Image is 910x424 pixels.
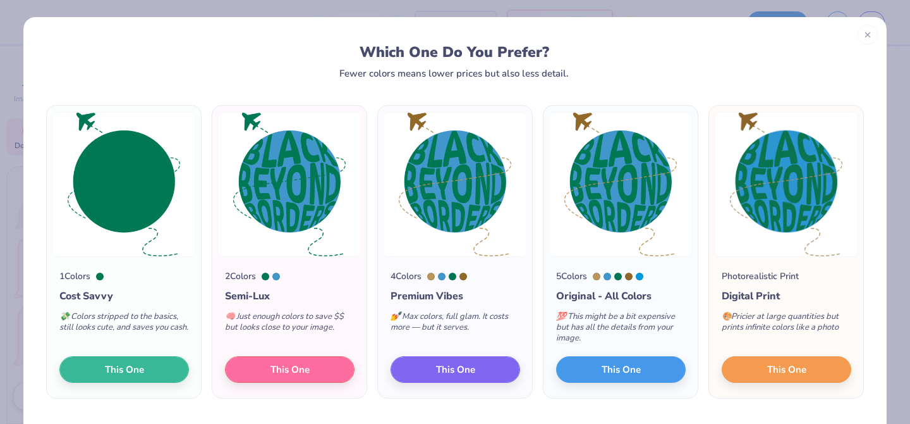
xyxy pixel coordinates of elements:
[722,356,851,383] button: This One
[59,311,70,322] span: 💸
[59,304,189,346] div: Colors stripped to the basics, still looks cute, and saves you cash.
[556,304,686,356] div: This might be a bit expensive but has all the details from your image.
[225,270,256,283] div: 2 Colors
[602,363,641,377] span: This One
[105,363,144,377] span: This One
[556,289,686,304] div: Original - All Colors
[556,311,566,322] span: 💯
[58,44,851,61] div: Which One Do You Prefer?
[339,68,569,78] div: Fewer colors means lower prices but also less detail.
[556,356,686,383] button: This One
[225,311,235,322] span: 🧠
[604,273,611,280] div: 7688 C
[427,273,435,280] div: 465 C
[438,273,446,280] div: 7688 C
[459,273,467,280] div: 7559 C
[722,289,851,304] div: Digital Print
[391,270,422,283] div: 4 Colors
[59,356,189,383] button: This One
[549,112,693,257] img: 5 color option
[714,112,858,257] img: Photorealistic preview
[383,112,527,257] img: 4 color option
[270,363,310,377] span: This One
[96,273,104,280] div: 341 C
[722,270,799,283] div: Photorealistic Print
[225,356,355,383] button: This One
[391,356,520,383] button: This One
[625,273,633,280] div: 7559 C
[436,363,475,377] span: This One
[52,112,196,257] img: 1 color option
[636,273,643,280] div: 2925 C
[262,273,269,280] div: 341 C
[614,273,622,280] div: 341 C
[767,363,806,377] span: This One
[391,289,520,304] div: Premium Vibes
[59,289,189,304] div: Cost Savvy
[59,270,90,283] div: 1 Colors
[225,304,355,346] div: Just enough colors to save $$ but looks close to your image.
[272,273,280,280] div: 7688 C
[391,304,520,346] div: Max colors, full glam. It costs more — but it serves.
[449,273,456,280] div: 341 C
[556,270,587,283] div: 5 Colors
[217,112,361,257] img: 2 color option
[225,289,355,304] div: Semi-Lux
[722,311,732,322] span: 🎨
[593,273,600,280] div: 465 C
[722,304,851,346] div: Pricier at large quantities but prints infinite colors like a photo
[391,311,401,322] span: 💅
